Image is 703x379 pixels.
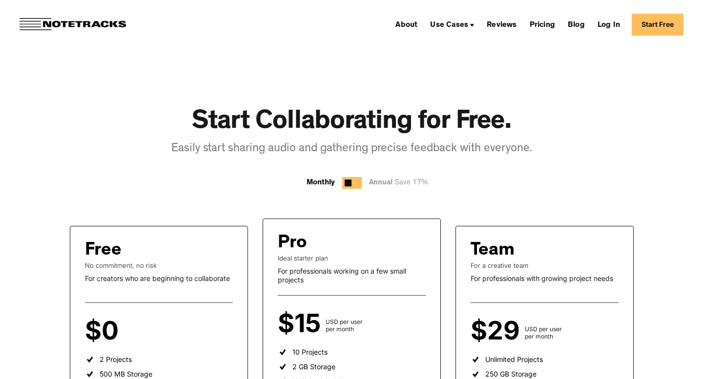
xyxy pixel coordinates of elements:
a: Start Free [632,14,683,36]
span: Save 17% [393,180,428,187]
a: Log In [594,17,624,32]
a: Blog [564,17,589,32]
div: USD per user per month [525,325,562,340]
div: For professionals working on a few small projects [278,267,426,284]
div: Unlimited Projects [485,355,543,364]
div: $0 [85,322,124,340]
div: No commitment, no risk [85,261,233,269]
div: For a creative team [471,261,619,269]
div: Easily start sharing audio and gathering precise feedback with everyone. [171,141,532,158]
a: Reviews [483,17,520,32]
div: 2 Projects [100,355,132,364]
div: Use Cases [426,17,478,32]
a: Pricing [526,17,559,32]
div: Team [471,241,515,261]
div: 250 GB Storage [485,370,537,379]
div: USD per user per month [326,318,363,333]
div: Ideal starter plan [278,254,426,262]
div: $29 [471,322,525,340]
div: Monthly [307,177,335,189]
div: $15 [278,315,326,333]
div: per user per month [124,325,152,340]
div: 500 MB Storage [100,370,152,379]
div: 10 Projects [292,348,328,357]
div: For creators who are beginning to collaborate [85,274,233,283]
div: For professionals with growing project needs [471,274,619,283]
div: Free [85,241,122,261]
div: Use Cases [430,21,468,29]
a: About [392,17,421,32]
div: Annual [369,177,433,189]
div: 2 GB Storage [292,362,335,371]
h1: Start Collaborating for Free. [192,107,512,139]
div: Pro [278,234,307,254]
